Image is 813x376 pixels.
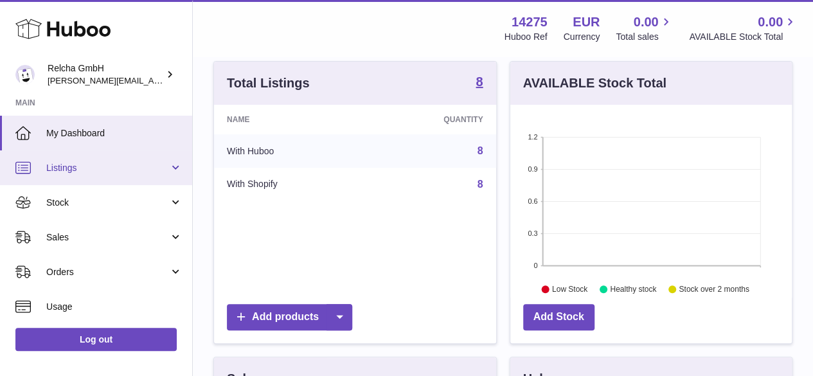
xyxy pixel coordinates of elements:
[616,13,673,43] a: 0.00 Total sales
[533,262,537,269] text: 0
[46,301,183,313] span: Usage
[512,13,548,31] strong: 14275
[46,197,169,209] span: Stock
[528,197,537,205] text: 0.6
[46,231,169,244] span: Sales
[46,162,169,174] span: Listings
[689,13,798,43] a: 0.00 AVAILABLE Stock Total
[46,266,169,278] span: Orders
[523,75,666,92] h3: AVAILABLE Stock Total
[758,13,783,31] span: 0.00
[634,13,659,31] span: 0.00
[528,229,537,237] text: 0.3
[214,105,366,134] th: Name
[476,75,483,91] a: 8
[573,13,600,31] strong: EUR
[227,304,352,330] a: Add products
[564,31,600,43] div: Currency
[551,285,587,294] text: Low Stock
[528,165,537,173] text: 0.9
[523,304,594,330] a: Add Stock
[478,145,483,156] a: 8
[214,134,366,168] td: With Huboo
[48,75,258,85] span: [PERSON_NAME][EMAIL_ADDRESS][DOMAIN_NAME]
[528,133,537,141] text: 1.2
[214,168,366,201] td: With Shopify
[15,328,177,351] a: Log out
[505,31,548,43] div: Huboo Ref
[679,285,749,294] text: Stock over 2 months
[689,31,798,43] span: AVAILABLE Stock Total
[616,31,673,43] span: Total sales
[610,285,657,294] text: Healthy stock
[478,179,483,190] a: 8
[476,75,483,88] strong: 8
[227,75,310,92] h3: Total Listings
[366,105,496,134] th: Quantity
[46,127,183,139] span: My Dashboard
[15,65,35,84] img: rachel@consultprestige.com
[48,62,163,87] div: Relcha GmbH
